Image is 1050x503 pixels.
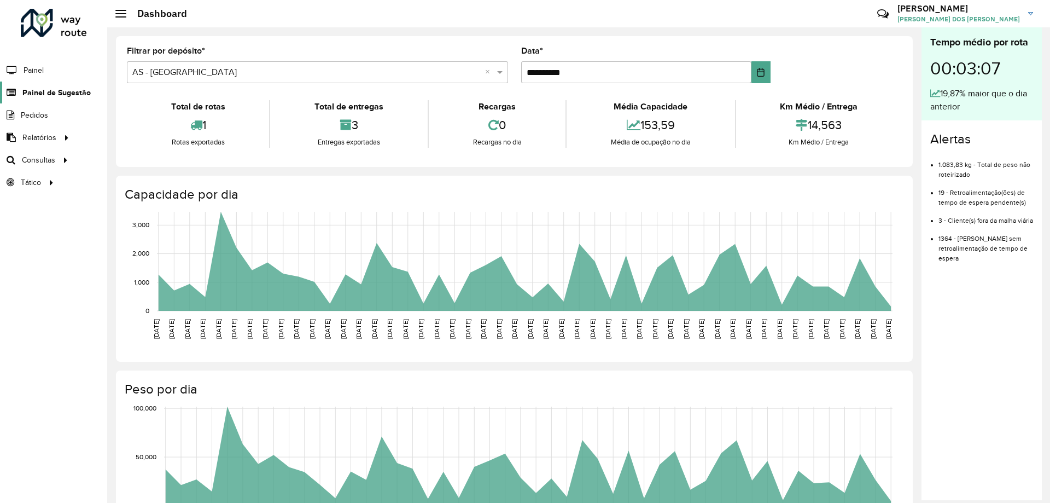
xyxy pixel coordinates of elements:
[126,8,187,20] h2: Dashboard
[739,100,899,113] div: Km Médio / Entrega
[230,319,237,339] text: [DATE]
[897,3,1020,14] h3: [PERSON_NAME]
[714,319,721,339] text: [DATE]
[199,319,206,339] text: [DATE]
[739,113,899,137] div: 14,563
[558,319,565,339] text: [DATE]
[127,44,205,57] label: Filtrar por depósito
[511,319,518,339] text: [DATE]
[153,319,160,339] text: [DATE]
[433,319,440,339] text: [DATE]
[930,131,1033,147] h4: Alertas
[930,35,1033,50] div: Tempo médio por rota
[132,221,149,228] text: 3,000
[938,152,1033,180] li: 1.083,83 kg - Total de peso não roteirizado
[21,177,41,188] span: Tático
[745,319,752,339] text: [DATE]
[125,187,902,203] h4: Capacidade por dia
[729,319,736,339] text: [DATE]
[604,319,611,339] text: [DATE]
[130,137,266,148] div: Rotas exportadas
[130,100,266,113] div: Total de rotas
[807,319,814,339] text: [DATE]
[308,319,316,339] text: [DATE]
[870,319,877,339] text: [DATE]
[215,319,222,339] text: [DATE]
[897,14,1020,24] span: [PERSON_NAME] DOS [PERSON_NAME]
[22,87,91,99] span: Painel de Sugestão
[527,319,534,339] text: [DATE]
[569,137,732,148] div: Média de ocupação no dia
[431,100,563,113] div: Recargas
[277,319,284,339] text: [DATE]
[132,250,149,257] text: 2,000
[885,319,892,339] text: [DATE]
[134,279,149,286] text: 1,000
[386,319,393,339] text: [DATE]
[776,319,783,339] text: [DATE]
[791,319,798,339] text: [DATE]
[125,381,902,397] h4: Peso por dia
[667,319,674,339] text: [DATE]
[569,100,732,113] div: Média Capacidade
[168,319,175,339] text: [DATE]
[136,453,156,460] text: 50,000
[930,50,1033,87] div: 00:03:07
[573,319,580,339] text: [DATE]
[355,319,362,339] text: [DATE]
[145,307,149,314] text: 0
[340,319,347,339] text: [DATE]
[293,319,300,339] text: [DATE]
[871,2,895,26] a: Contato Rápido
[22,154,55,166] span: Consultas
[495,319,503,339] text: [DATE]
[838,319,845,339] text: [DATE]
[739,137,899,148] div: Km Médio / Entrega
[938,207,1033,226] li: 3 - Cliente(s) fora da malha viária
[854,319,861,339] text: [DATE]
[589,319,596,339] text: [DATE]
[651,319,658,339] text: [DATE]
[417,319,424,339] text: [DATE]
[635,319,643,339] text: [DATE]
[938,180,1033,207] li: 19 - Retroalimentação(ões) de tempo de espera pendente(s)
[521,44,543,57] label: Data
[133,404,156,412] text: 100,000
[542,319,549,339] text: [DATE]
[273,137,424,148] div: Entregas exportadas
[464,319,471,339] text: [DATE]
[22,132,56,143] span: Relatórios
[371,319,378,339] text: [DATE]
[448,319,456,339] text: [DATE]
[751,61,771,83] button: Choose Date
[246,319,253,339] text: [DATE]
[938,226,1033,263] li: 1364 - [PERSON_NAME] sem retroalimentação de tempo de espera
[480,319,487,339] text: [DATE]
[698,319,705,339] text: [DATE]
[620,319,627,339] text: [DATE]
[485,66,494,79] span: Clear all
[682,319,690,339] text: [DATE]
[569,113,732,137] div: 153,59
[273,113,424,137] div: 3
[431,113,563,137] div: 0
[402,319,409,339] text: [DATE]
[24,65,44,76] span: Painel
[760,319,767,339] text: [DATE]
[261,319,269,339] text: [DATE]
[273,100,424,113] div: Total de entregas
[130,113,266,137] div: 1
[822,319,830,339] text: [DATE]
[184,319,191,339] text: [DATE]
[930,87,1033,113] div: 19,87% maior que o dia anterior
[431,137,563,148] div: Recargas no dia
[324,319,331,339] text: [DATE]
[21,109,48,121] span: Pedidos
